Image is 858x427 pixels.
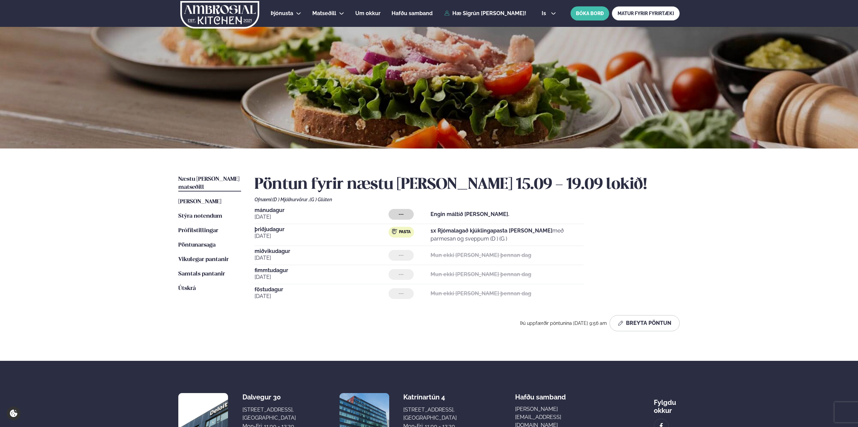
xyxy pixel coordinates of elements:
[609,315,680,331] button: Breyta Pöntun
[571,6,609,20] button: BÓKA BORÐ
[399,272,404,277] span: ---
[515,388,566,401] span: Hafðu samband
[520,321,607,326] span: Þú uppfærðir pöntunina [DATE] 9:56 am
[271,9,293,17] a: Þjónusta
[255,175,680,194] h2: Pöntun fyrir næstu [PERSON_NAME] 15.09 - 19.09 lokið!
[178,271,225,277] span: Samtals pantanir
[312,10,336,16] span: Matseðill
[7,407,20,420] a: Cookie settings
[392,9,433,17] a: Hafðu samband
[255,232,389,240] span: [DATE]
[312,9,336,17] a: Matseðill
[403,393,457,401] div: Katrínartún 4
[272,197,310,202] span: (D ) Mjólkurvörur ,
[255,213,389,221] span: [DATE]
[242,406,296,422] div: [STREET_ADDRESS], [GEOGRAPHIC_DATA]
[255,287,389,292] span: föstudagur
[180,1,260,29] img: logo
[255,208,389,213] span: mánudagur
[444,10,526,16] a: Hæ Sigrún [PERSON_NAME]!
[355,10,380,16] span: Um okkur
[255,249,389,254] span: miðvikudagur
[178,256,229,264] a: Vikulegar pantanir
[255,268,389,273] span: fimmtudagur
[431,271,531,277] strong: Mun ekki [PERSON_NAME] þennan dag
[178,198,221,206] a: [PERSON_NAME]
[310,197,332,202] span: (G ) Glúten
[242,393,296,401] div: Dalvegur 30
[431,290,531,297] strong: Mun ekki [PERSON_NAME] þennan dag
[355,9,380,17] a: Um okkur
[255,197,680,202] div: Ofnæmi:
[536,11,561,16] button: is
[654,393,680,415] div: Fylgdu okkur
[392,229,397,234] img: pasta.svg
[178,199,221,205] span: [PERSON_NAME]
[178,175,241,191] a: Næstu [PERSON_NAME] matseðill
[431,252,531,258] strong: Mun ekki [PERSON_NAME] þennan dag
[399,212,404,217] span: ---
[178,212,222,220] a: Stýra notendum
[178,241,216,249] a: Pöntunarsaga
[542,11,548,16] span: is
[178,242,216,248] span: Pöntunarsaga
[271,10,293,16] span: Þjónusta
[255,273,389,281] span: [DATE]
[612,6,680,20] a: MATUR FYRIR FYRIRTÆKI
[178,285,196,293] a: Útskrá
[255,254,389,262] span: [DATE]
[431,211,509,217] strong: Engin máltíð [PERSON_NAME].
[399,253,404,258] span: ---
[178,176,239,190] span: Næstu [PERSON_NAME] matseðill
[178,227,218,235] a: Prófílstillingar
[255,292,389,300] span: [DATE]
[431,227,552,234] strong: 1x Rjómalagað kjúklingapasta [PERSON_NAME]
[255,227,389,232] span: þriðjudagur
[178,286,196,291] span: Útskrá
[403,406,457,422] div: [STREET_ADDRESS], [GEOGRAPHIC_DATA]
[178,213,222,219] span: Stýra notendum
[399,291,404,296] span: ---
[178,228,218,233] span: Prófílstillingar
[431,227,584,243] p: með parmesan og sveppum (D ) (G )
[392,10,433,16] span: Hafðu samband
[178,270,225,278] a: Samtals pantanir
[399,229,411,235] span: Pasta
[178,257,229,262] span: Vikulegar pantanir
